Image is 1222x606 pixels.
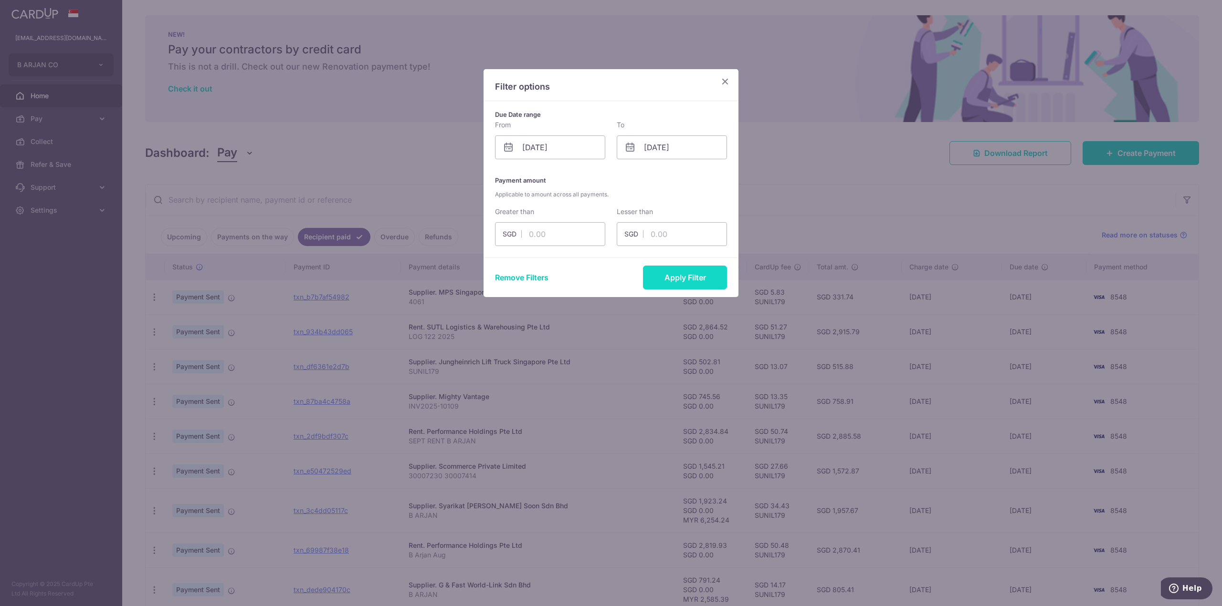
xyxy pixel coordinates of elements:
[495,81,727,93] p: Filter options
[617,207,653,216] label: Lesser than
[643,266,727,289] button: Apply Filter
[624,229,643,239] span: SGD
[617,135,727,159] input: DD / MM / YYYY
[495,190,727,199] span: Applicable to amount across all payments.
[495,175,727,199] p: Payment amount
[495,207,534,216] label: Greater than
[495,109,727,120] p: Due Date range
[1161,577,1212,601] iframe: Opens a widget where you can find more information
[495,120,511,130] label: From
[495,135,605,159] input: DD / MM / YYYY
[495,222,605,246] input: 0.00
[495,272,548,283] button: Remove Filters
[617,222,727,246] input: 0.00
[617,120,624,130] label: To
[719,76,731,87] button: Close
[503,229,522,239] span: SGD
